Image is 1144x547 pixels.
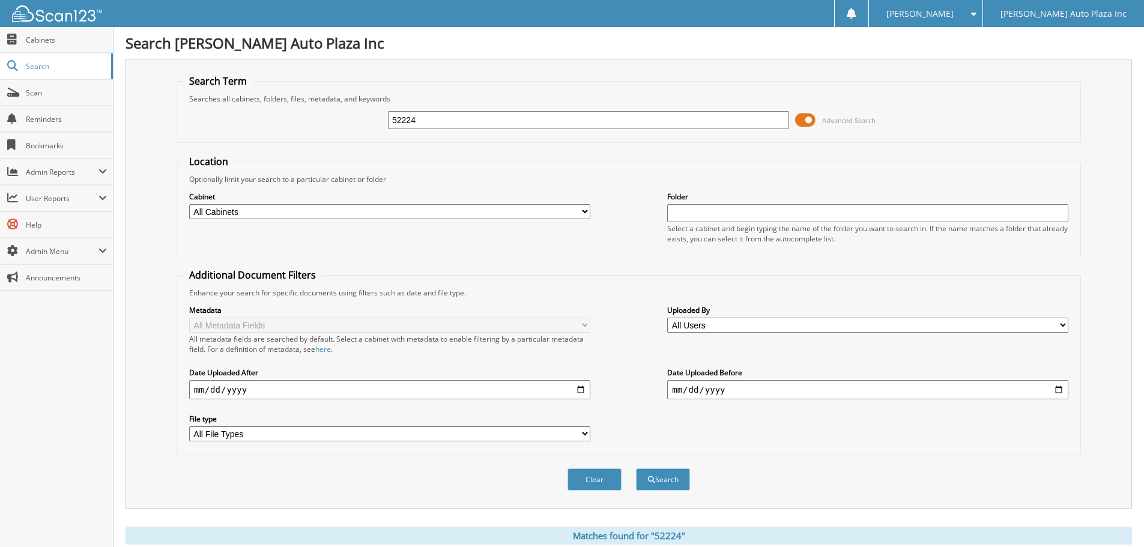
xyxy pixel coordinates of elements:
[667,380,1068,399] input: end
[26,114,107,124] span: Reminders
[126,33,1132,53] h1: Search [PERSON_NAME] Auto Plaza Inc
[26,220,107,230] span: Help
[189,305,590,315] label: Metadata
[189,334,590,354] div: All metadata fields are searched by default. Select a cabinet with metadata to enable filtering b...
[26,141,107,151] span: Bookmarks
[26,167,98,177] span: Admin Reports
[636,468,690,491] button: Search
[183,288,1074,298] div: Enhance your search for specific documents using filters such as date and file type.
[26,35,107,45] span: Cabinets
[886,10,954,17] span: [PERSON_NAME]
[567,468,622,491] button: Clear
[126,527,1132,545] div: Matches found for "52224"
[667,192,1068,202] label: Folder
[183,74,253,88] legend: Search Term
[667,305,1068,315] label: Uploaded By
[189,367,590,378] label: Date Uploaded After
[315,344,331,354] a: here
[189,192,590,202] label: Cabinet
[183,268,322,282] legend: Additional Document Filters
[26,273,107,283] span: Announcements
[189,414,590,424] label: File type
[189,380,590,399] input: start
[667,367,1068,378] label: Date Uploaded Before
[26,193,98,204] span: User Reports
[26,246,98,256] span: Admin Menu
[667,223,1068,244] div: Select a cabinet and begin typing the name of the folder you want to search in. If the name match...
[1000,10,1127,17] span: [PERSON_NAME] Auto Plaza Inc
[183,174,1074,184] div: Optionally limit your search to a particular cabinet or folder
[12,5,102,22] img: scan123-logo-white.svg
[26,88,107,98] span: Scan
[822,116,876,125] span: Advanced Search
[183,155,234,168] legend: Location
[26,61,105,71] span: Search
[183,94,1074,104] div: Searches all cabinets, folders, files, metadata, and keywords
